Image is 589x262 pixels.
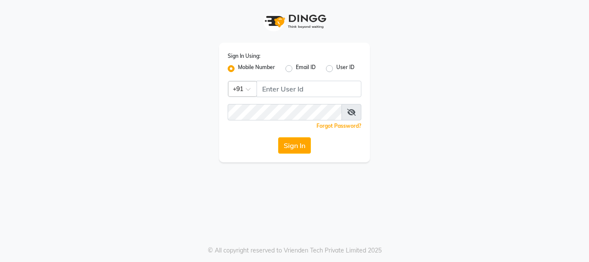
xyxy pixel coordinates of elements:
[336,63,354,74] label: User ID
[278,137,311,154] button: Sign In
[296,63,316,74] label: Email ID
[260,9,329,34] img: logo1.svg
[238,63,275,74] label: Mobile Number
[228,104,342,120] input: Username
[228,52,260,60] label: Sign In Using:
[257,81,361,97] input: Username
[316,123,361,129] a: Forgot Password?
